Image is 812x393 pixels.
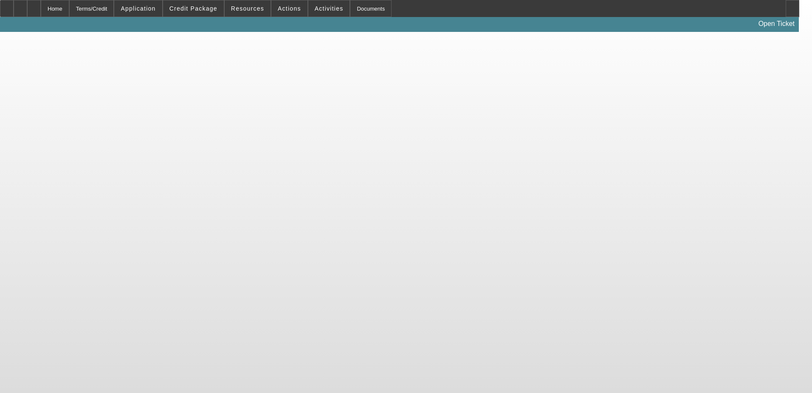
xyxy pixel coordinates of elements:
span: Actions [278,5,301,12]
span: Application [121,5,155,12]
button: Activities [308,0,350,17]
button: Application [114,0,162,17]
a: Open Ticket [755,17,798,31]
span: Credit Package [169,5,217,12]
span: Activities [315,5,344,12]
button: Resources [225,0,271,17]
button: Actions [271,0,307,17]
span: Resources [231,5,264,12]
button: Credit Package [163,0,224,17]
